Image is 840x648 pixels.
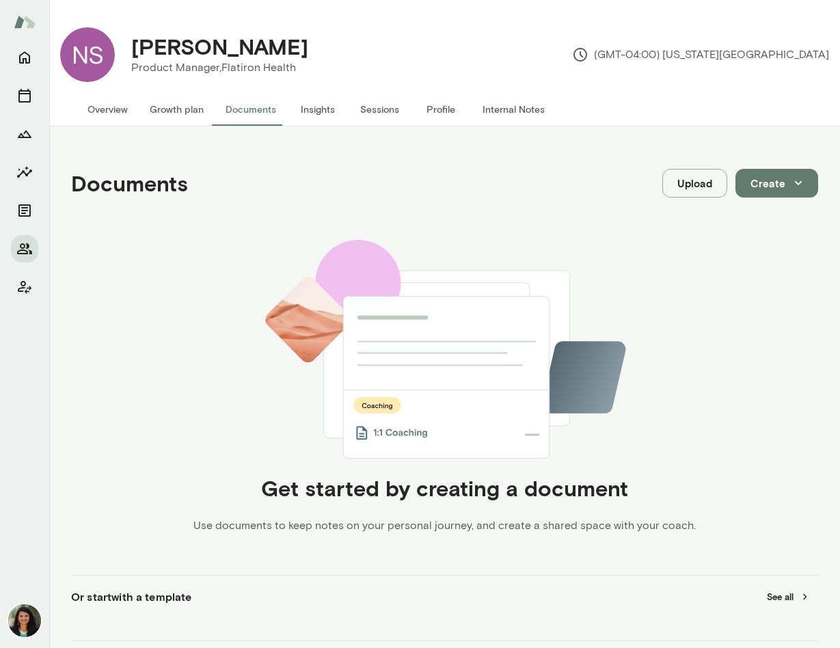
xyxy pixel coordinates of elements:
[131,59,308,76] p: Product Manager, Flatiron Health
[14,9,36,35] img: Mento
[131,33,308,59] h4: [PERSON_NAME]
[572,46,829,63] p: (GMT-04:00) [US_STATE][GEOGRAPHIC_DATA]
[11,120,38,148] button: Growth Plan
[77,93,139,126] button: Overview
[11,197,38,224] button: Documents
[349,93,410,126] button: Sessions
[662,169,727,198] button: Upload
[287,93,349,126] button: Insights
[262,240,628,458] img: empty
[193,517,696,534] p: Use documents to keep notes on your personal journey, and create a shared space with your coach.
[261,475,628,501] h4: Get started by creating a document
[8,604,41,637] img: Nina Patel
[60,27,115,82] div: NS
[735,169,818,198] button: Create
[215,93,287,126] button: Documents
[11,235,38,262] button: Members
[139,93,215,126] button: Growth plan
[472,93,556,126] button: Internal Notes
[759,586,818,608] button: See all
[11,82,38,109] button: Sessions
[410,93,472,126] button: Profile
[11,44,38,71] button: Home
[11,273,38,301] button: Client app
[11,159,38,186] button: Insights
[71,170,188,196] h4: Documents
[71,589,191,605] h6: Or start with a template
